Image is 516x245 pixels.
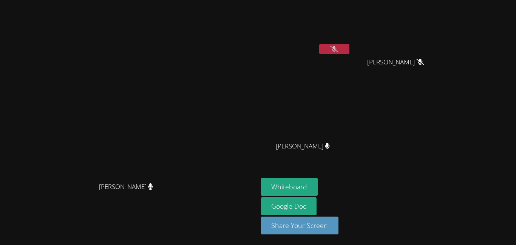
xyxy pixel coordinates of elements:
[99,181,153,192] span: [PERSON_NAME]
[261,197,317,215] a: Google Doc
[367,57,424,68] span: [PERSON_NAME]
[261,217,339,234] button: Share Your Screen
[276,141,330,152] span: [PERSON_NAME]
[261,178,318,196] button: Whiteboard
